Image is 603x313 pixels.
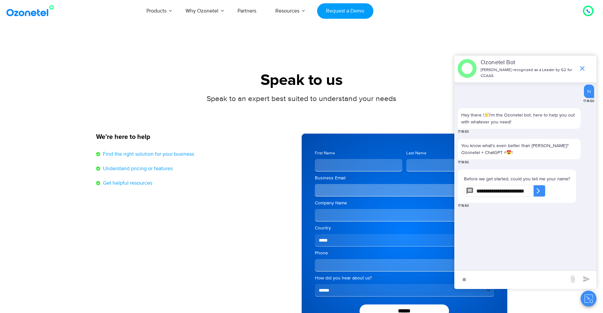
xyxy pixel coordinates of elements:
div: new-msg-input [458,274,565,286]
span: Find the right solution for your business [101,150,194,158]
p: Before we get started, could you tell me your name? [464,175,570,182]
p: You know what's even better than [PERSON_NAME]? Ozonetel + ChatGPT = ! [461,142,577,156]
img: header [458,59,477,78]
h1: Speak to us [96,71,507,90]
label: First Name [315,150,403,156]
span: end chat or minimize [576,62,589,75]
label: Company Name [315,200,494,206]
div: hi [587,88,591,95]
h5: We’re here to help [96,134,295,140]
span: 17:16:50 [458,160,469,165]
label: Business Email [315,175,494,181]
label: Last Name [406,150,494,156]
label: How did you hear about us? [315,275,494,281]
img: 👋 [484,113,489,117]
span: Speak to an expert best suited to understand your needs [207,94,396,103]
a: Request a Demo [317,3,373,19]
button: Close chat [581,291,596,306]
label: Phone [315,250,494,256]
img: 😍 [507,150,511,155]
span: Understand pricing or features [101,165,173,172]
label: Country [315,225,494,231]
p: Hey there ! I'm the Ozonetel bot, here to help you out with whatever you need! [461,112,577,125]
span: 17:16:50 [458,129,469,134]
p: [PERSON_NAME] recognized as a Leader by G2 for CCAAS [481,67,575,79]
span: 17:16:50 [583,99,594,104]
span: 17:16:50 [458,203,469,208]
span: Get helpful resources [101,179,152,187]
p: Ozonetel Bot [481,58,575,67]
